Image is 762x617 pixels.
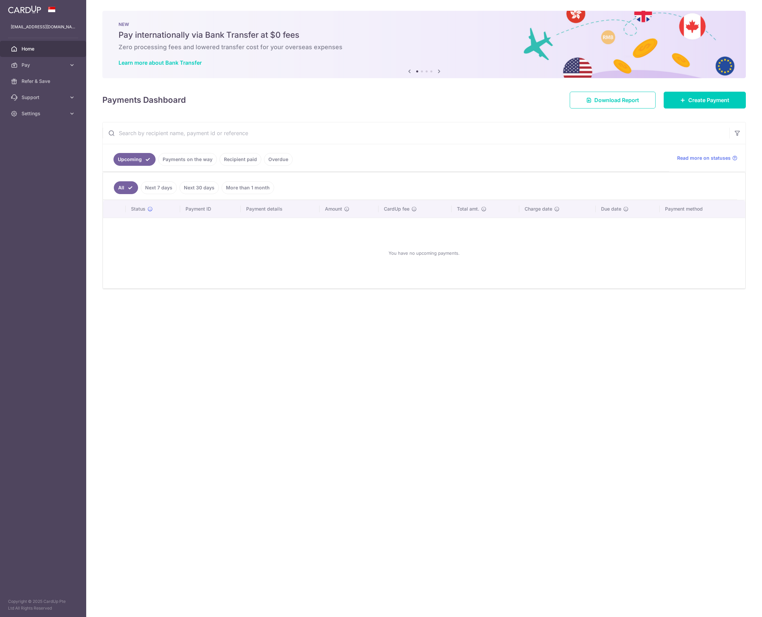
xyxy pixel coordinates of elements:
span: Refer & Save [22,78,66,85]
a: Upcoming [113,153,156,166]
a: Create Payment [664,92,746,109]
span: Download Report [594,96,639,104]
a: Read more on statuses [677,155,737,161]
h6: Zero processing fees and lowered transfer cost for your overseas expenses [119,43,730,51]
div: You have no upcoming payments. [111,223,737,283]
a: Learn more about Bank Transfer [119,59,202,66]
span: CardUp fee [384,206,409,212]
span: Pay [22,62,66,68]
img: CardUp [8,5,41,13]
a: Next 30 days [179,181,219,194]
a: Payments on the way [158,153,217,166]
th: Payment details [241,200,320,218]
span: Support [22,94,66,101]
span: Status [131,206,145,212]
a: More than 1 month [222,181,274,194]
th: Payment ID [180,200,241,218]
p: [EMAIL_ADDRESS][DOMAIN_NAME] [11,24,75,30]
a: All [114,181,138,194]
a: Recipient paid [220,153,261,166]
span: Read more on statuses [677,155,731,161]
span: Due date [601,206,621,212]
h5: Pay internationally via Bank Transfer at $0 fees [119,30,730,40]
span: Home [22,45,66,52]
th: Payment method [660,200,745,218]
span: Settings [22,110,66,117]
span: Charge date [525,206,552,212]
img: Bank transfer banner [102,11,746,78]
h4: Payments Dashboard [102,94,186,106]
a: Overdue [264,153,293,166]
a: Download Report [570,92,656,109]
a: Next 7 days [141,181,177,194]
input: Search by recipient name, payment id or reference [103,122,729,144]
span: Create Payment [688,96,729,104]
p: NEW [119,22,730,27]
span: Amount [325,206,342,212]
span: Total amt. [457,206,479,212]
